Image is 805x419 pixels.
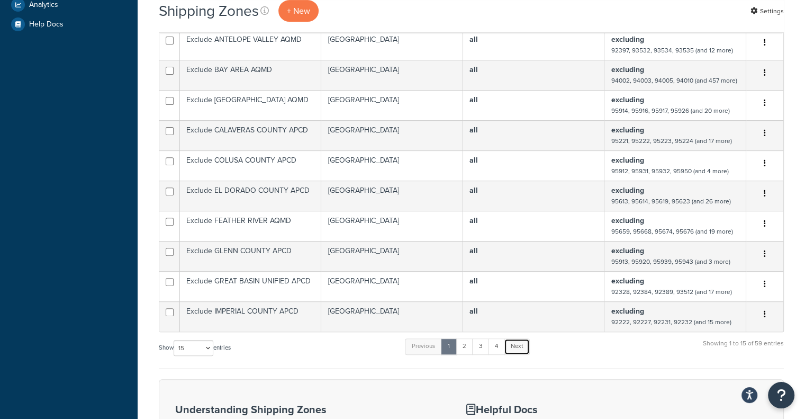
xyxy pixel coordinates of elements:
[611,257,730,266] small: 95913, 95920, 95939, 95943 (and 3 more)
[611,317,731,327] small: 92222, 92227, 92231, 92232 (and 15 more)
[768,382,794,408] button: Open Resource Center
[703,337,784,360] div: Showing 1 to 15 of 59 entries
[321,181,463,211] td: [GEOGRAPHIC_DATA]
[321,271,463,301] td: [GEOGRAPHIC_DATA]
[469,64,478,75] b: all
[321,120,463,150] td: [GEOGRAPHIC_DATA]
[611,136,731,146] small: 95221, 95222, 95223, 95224 (and 17 more)
[469,94,478,105] b: all
[321,90,463,120] td: [GEOGRAPHIC_DATA]
[180,271,321,301] td: Exclude GREAT BASIN UNIFIED APCD
[611,185,644,196] b: excluding
[469,34,478,45] b: all
[611,197,730,206] small: 95613, 95614, 95619, 95623 (and 26 more)
[287,5,310,17] span: + New
[321,211,463,241] td: [GEOGRAPHIC_DATA]
[441,338,457,354] a: 1
[469,185,478,196] b: all
[469,306,478,317] b: all
[750,4,784,19] a: Settings
[321,301,463,332] td: [GEOGRAPHIC_DATA]
[180,241,321,271] td: Exclude GLENN COUNTY APCD
[159,340,231,356] label: Show entries
[611,76,737,85] small: 94002, 94003, 94005, 94010 (and 457 more)
[29,1,58,10] span: Analytics
[159,1,259,21] h1: Shipping Zones
[466,404,667,415] h3: Helpful Docs
[611,287,731,297] small: 92328, 92384, 92389, 93512 (and 17 more)
[456,338,473,354] a: 2
[611,64,644,75] b: excluding
[469,275,478,287] b: all
[611,34,644,45] b: excluding
[611,306,644,317] b: excluding
[180,120,321,150] td: Exclude CALAVERAS COUNTY APCD
[472,338,489,354] a: 3
[611,106,729,115] small: 95914, 95916, 95917, 95926 (and 20 more)
[180,181,321,211] td: Exclude EL DORADO COUNTY APCD
[321,241,463,271] td: [GEOGRAPHIC_DATA]
[611,215,644,226] b: excluding
[180,30,321,60] td: Exclude ANTELOPE VALLEY AQMD
[180,60,321,90] td: Exclude BAY AREA AQMD
[611,124,644,136] b: excluding
[180,301,321,332] td: Exclude IMPERIAL COUNTY APCD
[504,338,530,354] a: Next
[611,94,644,105] b: excluding
[611,166,728,176] small: 95912, 95931, 95932, 95950 (and 4 more)
[469,245,478,256] b: all
[321,60,463,90] td: [GEOGRAPHIC_DATA]
[180,211,321,241] td: Exclude FEATHER RIVER AQMD
[8,15,130,34] a: Help Docs
[611,46,732,55] small: 92397, 93532, 93534, 93535 (and 12 more)
[488,338,505,354] a: 4
[611,245,644,256] b: excluding
[321,150,463,181] td: [GEOGRAPHIC_DATA]
[469,124,478,136] b: all
[174,340,213,356] select: Showentries
[180,90,321,120] td: Exclude [GEOGRAPHIC_DATA] AQMD
[469,215,478,226] b: all
[405,338,442,354] a: Previous
[611,227,732,236] small: 95659, 95668, 95674, 95676 (and 19 more)
[611,275,644,287] b: excluding
[469,155,478,166] b: all
[29,20,64,29] span: Help Docs
[175,404,440,415] h3: Understanding Shipping Zones
[180,150,321,181] td: Exclude COLUSA COUNTY APCD
[321,30,463,60] td: [GEOGRAPHIC_DATA]
[611,155,644,166] b: excluding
